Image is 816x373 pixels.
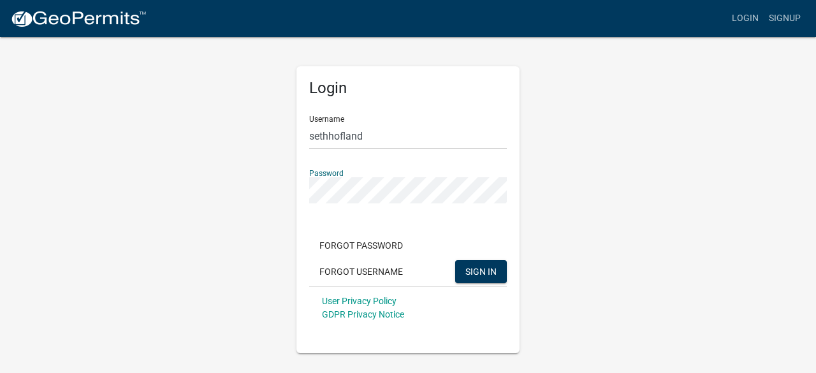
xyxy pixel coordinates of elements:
button: SIGN IN [455,260,507,283]
a: Login [727,6,764,31]
a: Signup [764,6,806,31]
h5: Login [309,79,507,98]
button: Forgot Username [309,260,413,283]
span: SIGN IN [465,266,497,276]
button: Forgot Password [309,234,413,257]
a: User Privacy Policy [322,296,397,306]
a: GDPR Privacy Notice [322,309,404,319]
